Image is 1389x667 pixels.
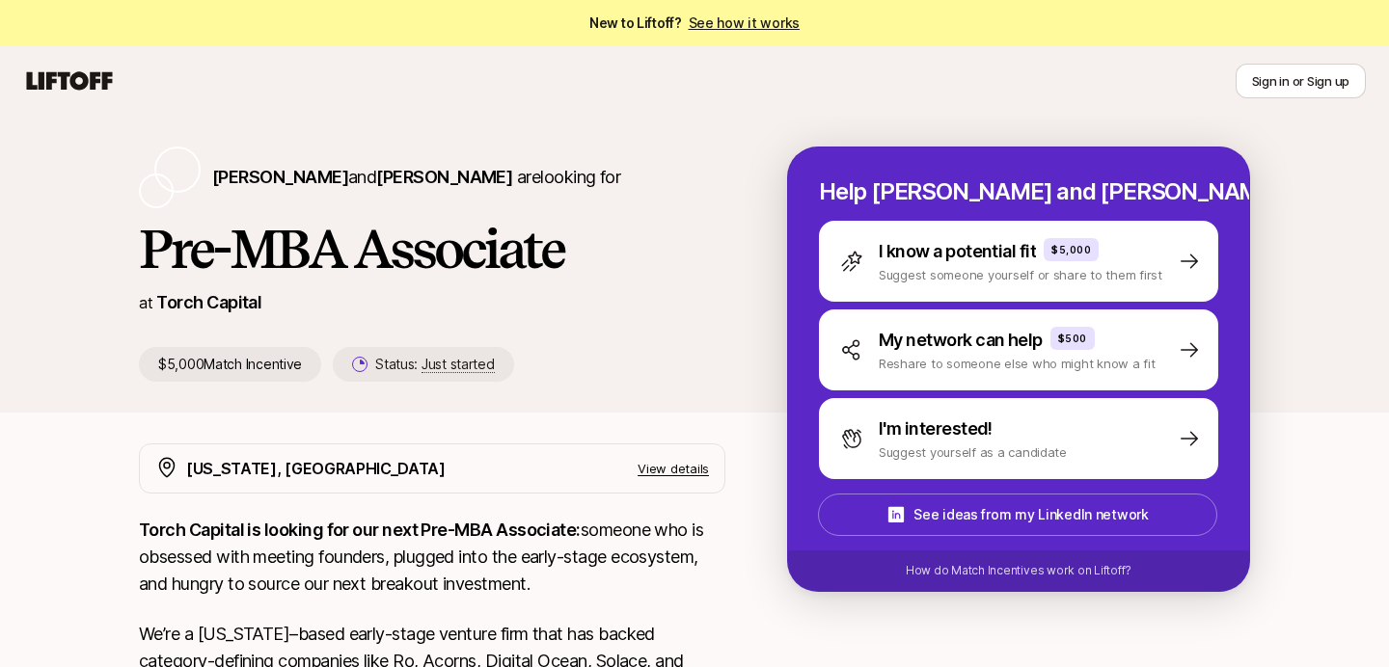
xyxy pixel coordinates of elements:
[139,520,581,540] strong: Torch Capital is looking for our next Pre-MBA Associate:
[879,442,1067,462] p: Suggest yourself as a candidate
[819,178,1218,205] p: Help [PERSON_NAME] and [PERSON_NAME] hire
[186,456,446,481] p: [US_STATE], [GEOGRAPHIC_DATA]
[589,12,800,35] span: New to Liftoff?
[913,503,1148,526] p: See ideas from my LinkedIn network
[375,353,494,376] p: Status:
[906,562,1131,579] p: How do Match Incentives work on Liftoff?
[689,14,801,31] a: See how it works
[156,292,261,312] a: Torch Capital
[139,290,152,315] p: at
[879,354,1156,373] p: Reshare to someone else who might know a fit
[212,164,620,191] p: are looking for
[638,459,709,478] p: View details
[139,517,725,598] p: someone who is obsessed with meeting founders, plugged into the early-stage ecosystem, and hungry...
[212,167,348,187] span: [PERSON_NAME]
[422,356,495,373] span: Just started
[879,238,1036,265] p: I know a potential fit
[1051,242,1091,257] p: $5,000
[879,265,1162,284] p: Suggest someone yourself or share to them first
[879,415,993,442] p: I'm interested!
[376,167,512,187] span: [PERSON_NAME]
[1058,331,1087,346] p: $500
[879,327,1043,354] p: My network can help
[139,347,321,382] p: $5,000 Match Incentive
[348,167,512,187] span: and
[818,494,1217,536] button: See ideas from my LinkedIn network
[1236,64,1366,98] button: Sign in or Sign up
[139,220,725,278] h1: Pre-MBA Associate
